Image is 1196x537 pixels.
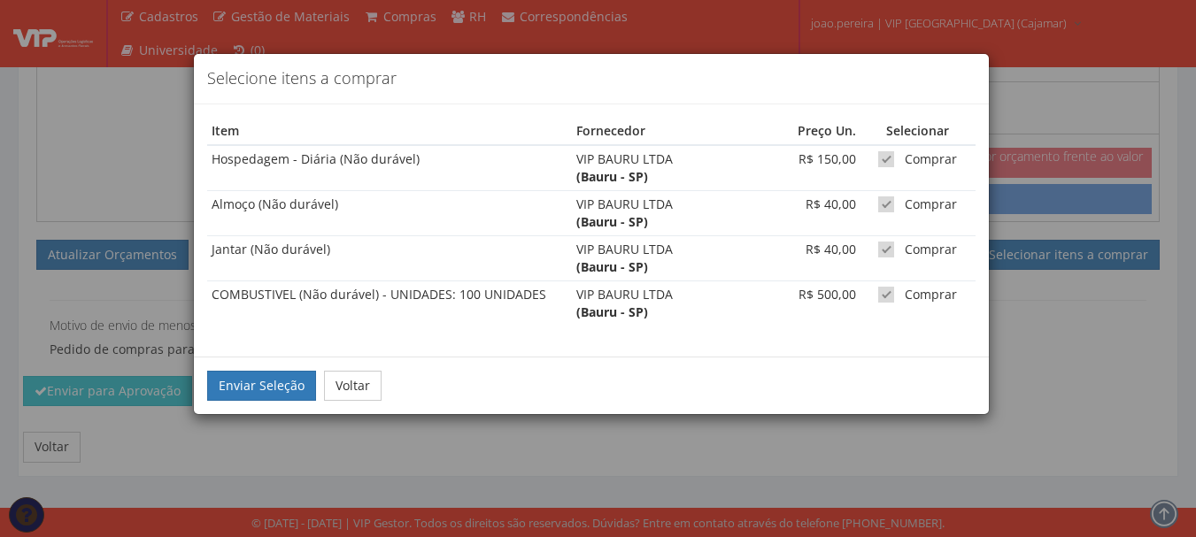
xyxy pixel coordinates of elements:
label: Comprar [878,241,957,258]
td: R$ 150,00 [764,145,860,190]
td: R$ 500,00 [764,280,860,325]
label: Comprar [878,286,957,303]
label: Comprar [878,150,957,168]
td: COMBUSTIVEL (Não durável) - UNIDADES: 100 UNIDADES [207,280,572,325]
strong: (Bauru - SP) [576,303,648,320]
button: Voltar [324,371,382,401]
td: VIP BAURU LTDA [572,280,764,325]
strong: (Bauru - SP) [576,168,648,185]
h4: Selecione itens a comprar [207,67,976,90]
button: Close [968,67,976,75]
button: Enviar Seleção [207,371,316,401]
th: Selecionar [860,118,976,145]
th: Preço Un. [764,118,860,145]
strong: (Bauru - SP) [576,258,648,275]
td: VIP BAURU LTDA [572,235,764,280]
td: Almoço (Não durável) [207,190,572,235]
th: Item [207,118,572,145]
td: R$ 40,00 [764,235,860,280]
strong: (Bauru - SP) [576,213,648,230]
td: VIP BAURU LTDA [572,145,764,190]
label: Comprar [878,196,957,213]
td: Jantar (Não durável) [207,235,572,280]
th: Fornecedor [572,118,764,145]
td: Hospedagem - Diária (Não durável) [207,145,572,190]
td: VIP BAURU LTDA [572,190,764,235]
td: R$ 40,00 [764,190,860,235]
